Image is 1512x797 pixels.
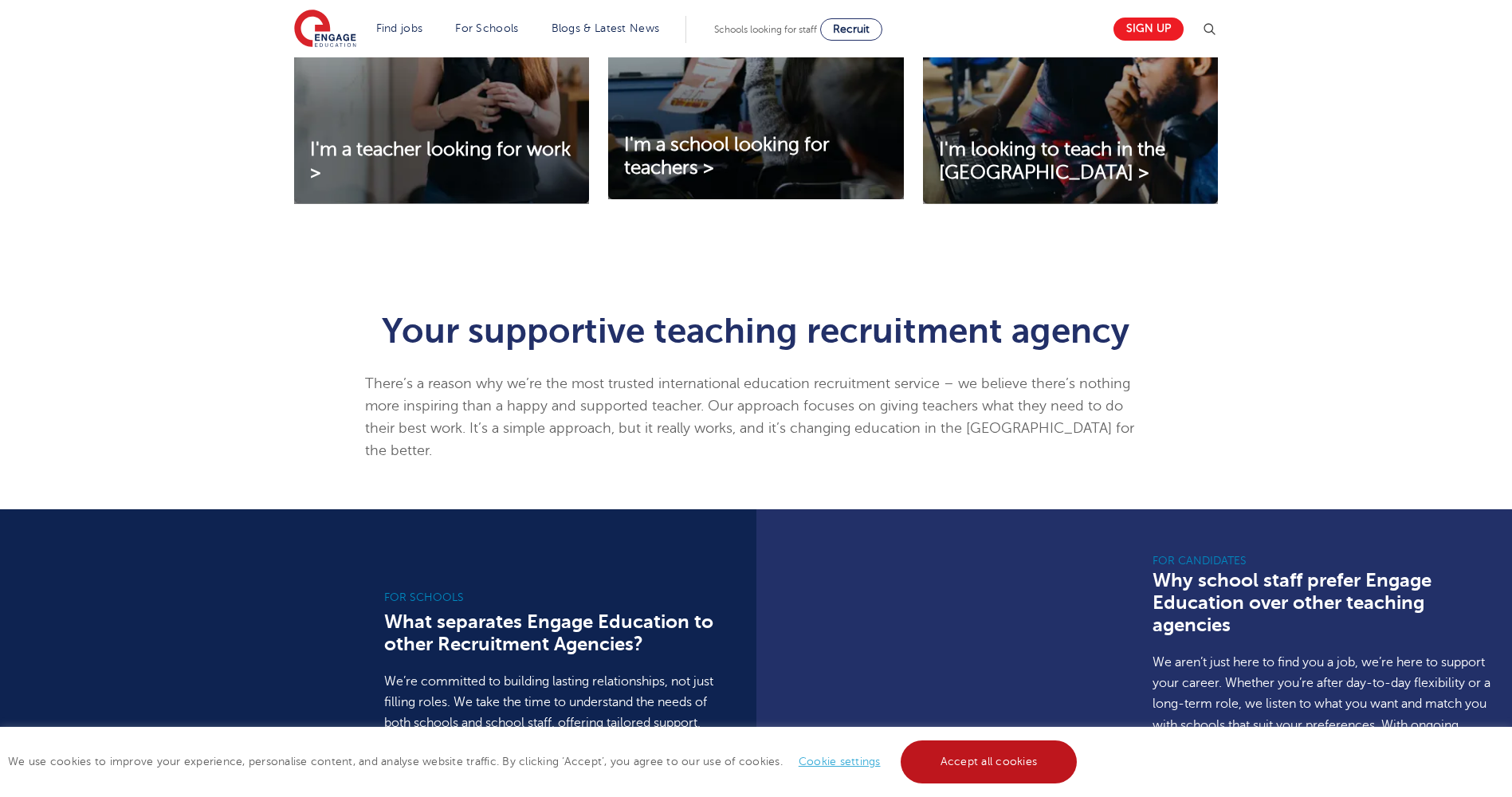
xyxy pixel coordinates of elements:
[384,590,729,606] h6: For schools
[384,611,729,655] h3: What separates Engage Education to other Recruitment Agencies?
[376,22,423,34] a: Find jobs
[608,134,903,180] a: I'm a school looking for teachers >
[1153,553,1498,569] h6: For Candidates
[799,756,881,768] a: Cookie settings
[365,375,1134,458] span: There’s a reason why we’re the most trusted international education recruitment service – we beli...
[833,23,870,35] span: Recruit
[939,139,1165,183] span: I'm looking to teach in the [GEOGRAPHIC_DATA] >
[1113,18,1184,41] a: Sign up
[310,139,571,183] span: I'm a teacher looking for work >
[8,756,1081,768] span: We use cookies to improve your experience, personalise content, and analyse website traffic. By c...
[901,740,1078,783] a: Accept all cookies
[294,139,589,185] a: I'm a teacher looking for work >
[365,313,1147,348] h1: Your supportive teaching recruitment agency
[552,22,660,34] a: Blogs & Latest News
[294,10,356,49] img: Engage Education
[923,139,1218,185] a: I'm looking to teach in the [GEOGRAPHIC_DATA] >
[820,18,882,41] a: Recruit
[455,22,518,34] a: For Schools
[624,134,830,179] span: I'm a school looking for teachers >
[714,24,817,35] span: Schools looking for staff
[1153,569,1498,636] h3: Why school staff prefer Engage Education over other teaching agencies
